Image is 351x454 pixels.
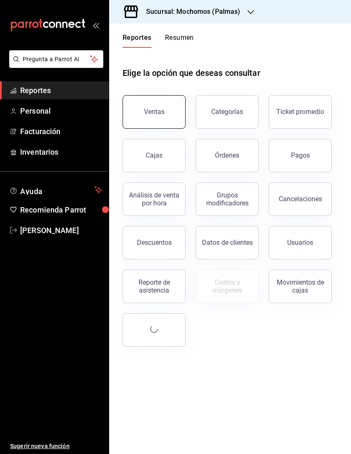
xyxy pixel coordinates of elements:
a: Pregunta a Parrot AI [6,61,103,70]
div: Pagos [291,151,310,159]
div: Ticket promedio [276,108,324,116]
button: Movimientos de cajas [269,270,332,303]
div: Datos de clientes [202,239,253,246]
button: open_drawer_menu [92,22,99,29]
span: Personal [20,105,102,117]
span: Reportes [20,85,102,96]
button: Reporte de asistencia [123,270,186,303]
button: Órdenes [196,139,259,172]
button: Resumen [165,34,194,48]
button: Ticket promedio [269,95,332,129]
div: Cancelaciones [279,195,322,203]
div: Movimientos de cajas [274,278,326,294]
span: Inventarios [20,146,102,158]
button: Usuarios [269,226,332,259]
span: Pregunta a Parrot AI [23,55,90,64]
a: Cajas [123,139,186,172]
h3: Sucursal: Mochomos (Palmas) [139,7,241,17]
div: Usuarios [287,239,313,246]
span: Ayuda [20,185,91,195]
div: Ventas [144,108,165,116]
span: Recomienda Parrot [20,204,102,215]
button: Análisis de venta por hora [123,182,186,216]
div: navigation tabs [123,34,194,48]
button: Cancelaciones [269,182,332,216]
div: Categorías [211,108,243,116]
div: Grupos modificadores [201,191,253,207]
button: Reportes [123,34,152,48]
button: Categorías [196,95,259,129]
button: Contrata inventarios para ver este reporte [196,270,259,303]
div: Descuentos [137,239,172,246]
button: Datos de clientes [196,226,259,259]
span: [PERSON_NAME] [20,225,102,236]
div: Costos y márgenes [201,278,253,294]
h1: Elige la opción que deseas consultar [123,67,260,79]
div: Órdenes [215,151,239,159]
button: Pagos [269,139,332,172]
button: Pregunta a Parrot AI [9,50,103,68]
span: Sugerir nueva función [10,442,102,451]
div: Análisis de venta por hora [128,191,180,207]
button: Ventas [123,95,186,129]
button: Descuentos [123,226,186,259]
div: Reporte de asistencia [128,278,180,294]
div: Cajas [146,150,163,161]
button: Grupos modificadores [196,182,259,216]
span: Facturación [20,126,102,137]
